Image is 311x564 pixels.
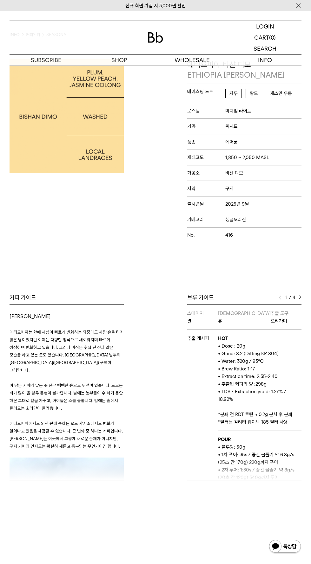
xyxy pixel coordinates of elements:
span: 출시년월 [187,201,225,207]
p: WHOLESALE [155,54,228,66]
span: 구지 [225,186,234,191]
span: [PERSON_NAME] [10,313,51,319]
span: 4 [293,294,295,301]
span: 가공소 [187,170,225,176]
p: 필터는 칼리타 웨이브 185 필터 사용 [218,418,301,426]
b: POUR [218,437,231,442]
span: 에티오피아는 한때 세상이 빠르게 변화하는 와중에도 사람 손을 타지 않은 땅이었지만 이제는 다양한 방식으로 새로워지며 빠르게 성장하며 변화하고 있습니다. 그러나 아직은 수십 년... [10,330,124,373]
span: 카테고리 [187,217,225,222]
span: 테이스팅 노트 [187,89,225,94]
a: SUBSCRIBE [10,54,83,66]
span: • Brew Ratio: 1:17 [218,366,255,372]
span: • 추출된 커피의 양 :298g [218,381,267,387]
span: / [289,294,291,301]
b: HOT [218,336,228,341]
p: 추출 레시피 [187,335,218,342]
img: 카카오톡 채널 1:1 채팅 버튼 [268,539,301,554]
p: LOGIN [256,21,274,32]
div: 커피 가이드 [10,294,124,301]
a: CART (0) [228,32,301,43]
span: 재스민 우롱 [266,89,296,98]
span: 가공 [187,124,225,129]
span: • TDS / Extraction yield: 1.27% / 18.92% [218,389,286,402]
span: 황도 [246,89,262,98]
span: 에어룸 [225,139,238,145]
span: • Dose : 20g [218,343,245,349]
p: 유 [218,317,271,325]
span: • Water: 320g / 93°C [218,358,264,364]
p: INFO [228,54,301,66]
span: • Grind: 8.2 (Ditting KR 804) [218,351,279,356]
span: • Extraction time: 2:35-2:40 [218,374,278,379]
p: (0) [269,32,276,43]
span: 이 땅은 시야가 닿는 곳 전부 빽빽한 숲으로 뒤덮여 있습니다. 도로는 비가 많이 올 경우 통행이 불가합니다. 낮에는 농부들이 수 세기 동안 해온 그대로 밭을 가꾸고, 아이들은... [10,383,123,411]
span: • 1차 푸어: 35s / 중간 물줄기 약 6.8g/s (25초 간 170g) 220g까지 푸어 [218,452,294,465]
p: ETHIOPIA [PERSON_NAME] [187,70,301,80]
span: *분쇄 전 RDT 루틴 → 0.2g 분사 후 분쇄 [218,412,292,417]
p: CART [254,32,269,43]
a: LOGIN [228,21,301,32]
span: • 블루밍: 50g [218,444,245,450]
span: 1,850 ~ 2,050 MASL [225,155,269,160]
span: 추출 도구 [271,311,288,316]
span: 지역 [187,186,225,191]
span: 1 [285,294,288,301]
span: 워시드 [225,124,238,129]
img: 로고 [148,32,163,43]
span: 416 [225,232,233,238]
span: 싱글오리진 [225,217,246,222]
span: 스테이지 [187,311,204,316]
span: 품종 [187,139,225,145]
span: 재배고도 [187,155,225,160]
span: 미디엄 라이트 [225,108,251,114]
p: 오리가미 [271,317,301,325]
img: 에티오피아 비샨 디모ETHIOPIA BISHAN DIMO [10,59,124,173]
a: 신규 회원 가입 시 3,000원 할인 [125,3,186,9]
p: SEARCH [254,43,276,54]
div: 브루 가이드 [187,294,301,301]
p: 에티오피아 비샨 디모 [187,59,301,80]
span: 자두 [225,89,242,98]
span: 비샨 디모 [225,170,243,176]
span: 에티오피아에서도 외진 편에 속하는 오도 샤키소에서도 변화가 일어나고 있음을 체감할 수 있습니다. 큰 변화 중 하나는 커피입니다. [PERSON_NAME]는 이곳에서 그렇게 새... [10,421,123,449]
span: 로스팅 [187,108,225,114]
a: SHOP [83,54,155,66]
span: [DEMOGRAPHIC_DATA] [218,311,271,316]
span: No. [187,232,225,238]
p: 결 [187,317,218,325]
span: 2025년 9월 [225,201,249,207]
